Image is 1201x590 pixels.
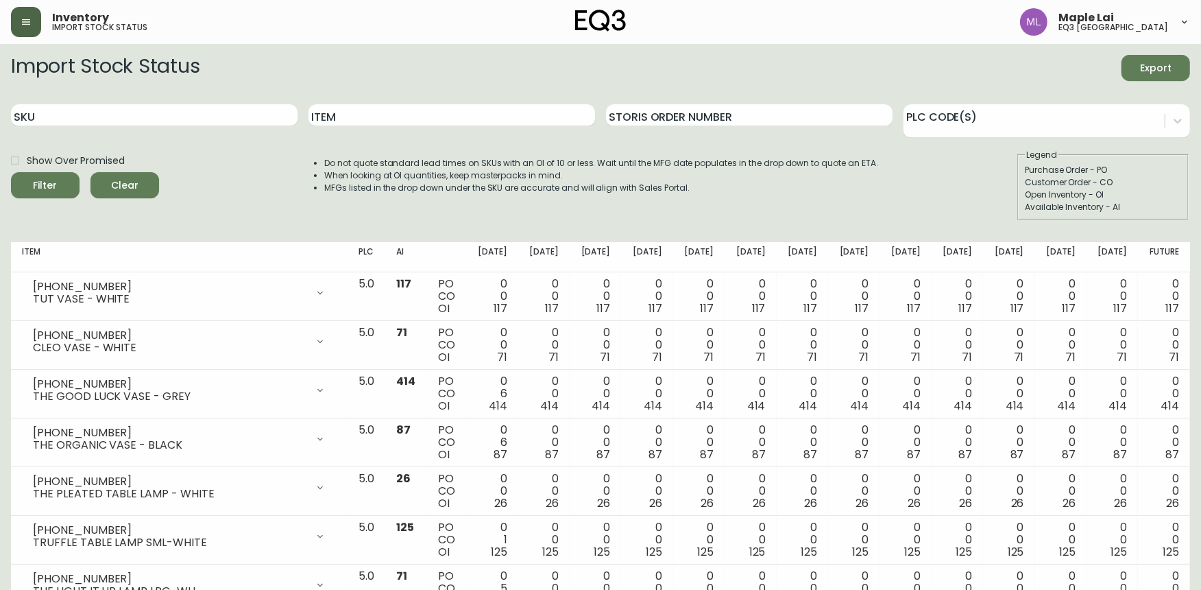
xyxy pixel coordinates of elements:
[1111,544,1128,560] span: 125
[1109,398,1128,414] span: 414
[684,278,714,315] div: 0 0
[348,467,385,516] td: 5.0
[11,172,80,198] button: Filter
[1014,349,1024,365] span: 71
[348,272,385,321] td: 5.0
[632,521,662,558] div: 0 0
[803,300,817,316] span: 117
[839,521,869,558] div: 0 0
[33,390,306,403] div: THE GOOD LUCK VASE - GREY
[632,278,662,315] div: 0 0
[1010,447,1024,462] span: 87
[804,495,817,511] span: 26
[1062,447,1076,462] span: 87
[859,349,869,365] span: 71
[1062,300,1076,316] span: 117
[962,349,972,365] span: 71
[958,447,972,462] span: 87
[853,544,869,560] span: 125
[1097,424,1127,461] div: 0 0
[1025,201,1181,213] div: Available Inventory - AI
[348,321,385,370] td: 5.0
[856,495,869,511] span: 26
[1046,278,1076,315] div: 0 0
[1097,327,1127,364] div: 0 0
[1097,375,1127,412] div: 0 0
[632,424,662,461] div: 0 0
[736,521,765,558] div: 0 0
[632,375,662,412] div: 0 0
[1132,60,1179,77] span: Export
[684,473,714,510] div: 0 0
[943,521,972,558] div: 0 0
[33,378,306,390] div: [PHONE_NUMBER]
[11,242,348,272] th: Item
[943,278,972,315] div: 0 0
[1149,473,1179,510] div: 0 0
[1046,327,1076,364] div: 0 0
[648,447,662,462] span: 87
[529,327,559,364] div: 0 0
[385,242,426,272] th: AI
[477,375,507,412] div: 0 6
[1097,473,1127,510] div: 0 0
[684,375,714,412] div: 0 0
[851,398,869,414] span: 414
[11,55,199,81] h2: Import Stock Status
[22,473,337,503] div: [PHONE_NUMBER]THE PLEATED TABLE LAMP - WHITE
[575,10,626,32] img: logo
[33,524,306,536] div: [PHONE_NUMBER]
[529,424,559,461] div: 0 0
[910,349,921,365] span: 71
[736,424,765,461] div: 0 0
[943,473,972,510] div: 0 0
[799,398,817,414] span: 414
[725,242,776,272] th: [DATE]
[546,495,559,511] span: 26
[438,398,450,414] span: OI
[438,447,450,462] span: OI
[396,373,415,389] span: 414
[1166,495,1179,511] span: 26
[33,439,306,451] div: THE ORGANIC VASE - BLACK
[1011,495,1024,511] span: 26
[1117,349,1128,365] span: 71
[1165,447,1179,462] span: 87
[592,398,611,414] span: 414
[943,375,972,412] div: 0 0
[438,473,455,510] div: PO CO
[956,544,972,560] span: 125
[649,495,662,511] span: 26
[101,177,148,194] span: Clear
[1008,544,1024,560] span: 125
[890,278,920,315] div: 0 0
[477,278,507,315] div: 0 0
[839,424,869,461] div: 0 0
[652,349,662,365] span: 71
[1097,278,1127,315] div: 0 0
[548,349,559,365] span: 71
[1097,521,1127,558] div: 0 0
[22,521,337,552] div: [PHONE_NUMBER]TRUFFLE TABLE LAMP SML-WHITE
[581,375,610,412] div: 0 0
[396,471,411,486] span: 26
[477,327,507,364] div: 0 0
[958,300,972,316] span: 117
[438,544,450,560] span: OI
[1121,55,1190,81] button: Export
[803,447,817,462] span: 87
[438,349,450,365] span: OI
[1058,23,1168,32] h5: eq3 [GEOGRAPHIC_DATA]
[1010,300,1024,316] span: 117
[994,521,1023,558] div: 0 0
[890,424,920,461] div: 0 0
[1163,544,1179,560] span: 125
[755,349,766,365] span: 71
[438,327,455,364] div: PO CO
[529,473,559,510] div: 0 0
[438,278,455,315] div: PO CO
[1025,149,1058,161] legend: Legend
[1149,521,1179,558] div: 0 0
[907,447,921,462] span: 87
[1161,398,1179,414] span: 414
